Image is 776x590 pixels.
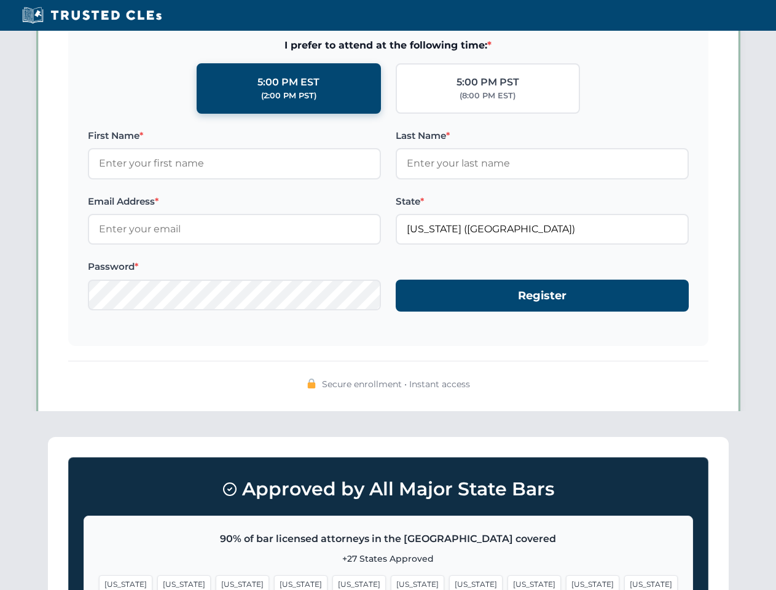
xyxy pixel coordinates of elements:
[99,552,678,565] p: +27 States Approved
[460,90,515,102] div: (8:00 PM EST)
[261,90,316,102] div: (2:00 PM PST)
[88,37,689,53] span: I prefer to attend at the following time:
[396,128,689,143] label: Last Name
[88,194,381,209] label: Email Address
[396,280,689,312] button: Register
[396,214,689,245] input: Missouri (MO)
[307,379,316,388] img: 🔒
[322,377,470,391] span: Secure enrollment • Instant access
[18,6,165,25] img: Trusted CLEs
[88,214,381,245] input: Enter your email
[396,148,689,179] input: Enter your last name
[84,473,693,506] h3: Approved by All Major State Bars
[99,531,678,547] p: 90% of bar licensed attorneys in the [GEOGRAPHIC_DATA] covered
[88,148,381,179] input: Enter your first name
[88,259,381,274] label: Password
[88,128,381,143] label: First Name
[457,74,519,90] div: 5:00 PM PST
[396,194,689,209] label: State
[257,74,319,90] div: 5:00 PM EST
